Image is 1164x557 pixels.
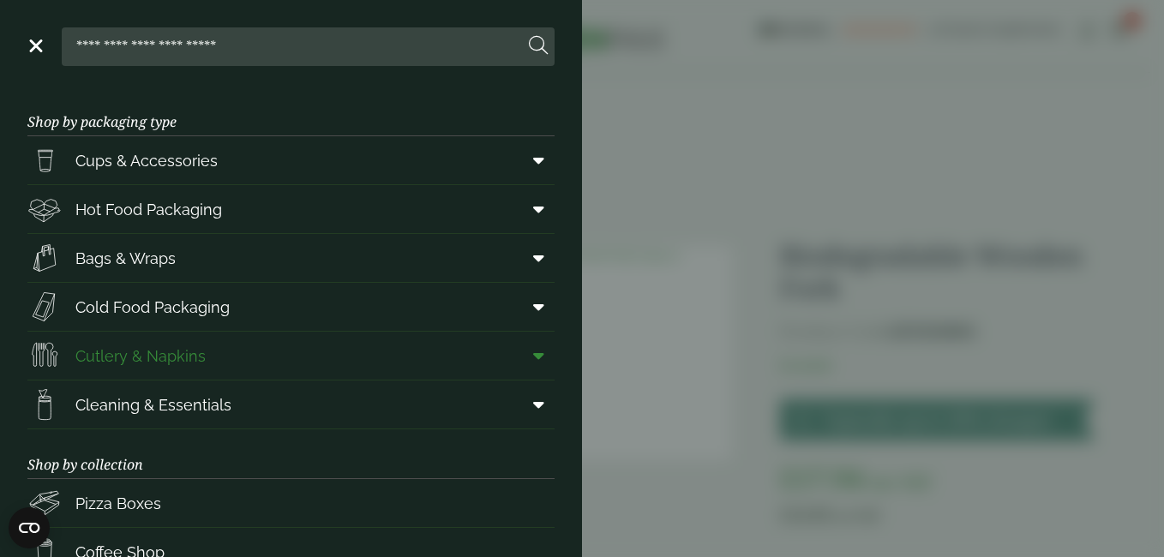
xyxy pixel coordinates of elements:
[27,136,555,184] a: Cups & Accessories
[75,296,230,319] span: Cold Food Packaging
[27,338,62,373] img: Cutlery.svg
[27,486,62,520] img: Pizza_boxes.svg
[27,192,62,226] img: Deli_box.svg
[9,507,50,548] button: Open CMP widget
[27,185,555,233] a: Hot Food Packaging
[75,393,231,416] span: Cleaning & Essentials
[75,198,222,221] span: Hot Food Packaging
[27,143,62,177] img: PintNhalf_cup.svg
[27,479,555,527] a: Pizza Boxes
[27,332,555,380] a: Cutlery & Napkins
[75,492,161,515] span: Pizza Boxes
[27,290,62,324] img: Sandwich_box.svg
[75,247,176,270] span: Bags & Wraps
[27,283,555,331] a: Cold Food Packaging
[27,234,555,282] a: Bags & Wraps
[75,149,218,172] span: Cups & Accessories
[27,87,555,136] h3: Shop by packaging type
[27,429,555,479] h3: Shop by collection
[27,241,62,275] img: Paper_carriers.svg
[27,387,62,422] img: open-wipe.svg
[27,380,555,428] a: Cleaning & Essentials
[75,344,206,368] span: Cutlery & Napkins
